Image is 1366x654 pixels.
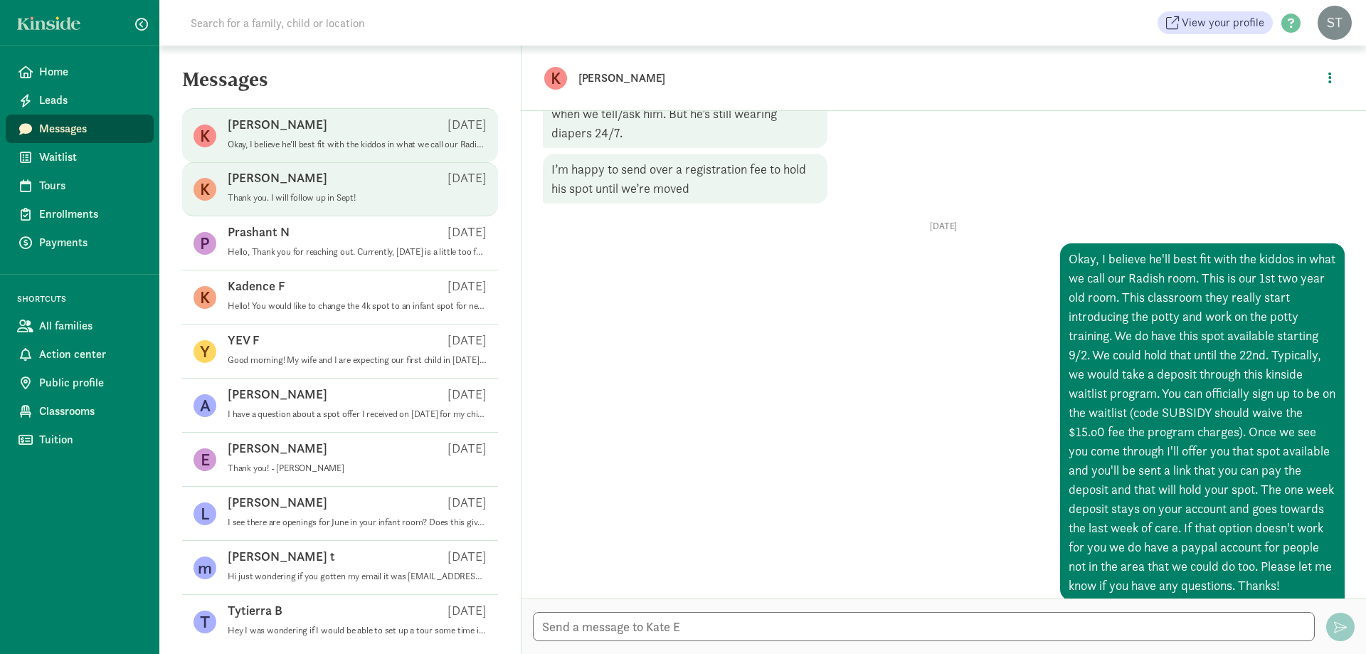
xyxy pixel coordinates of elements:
a: Home [6,58,154,86]
span: Enrollments [39,206,142,223]
a: Tuition [6,426,154,454]
div: Okay, I believe he'll best fit with the kiddos in what we call our Radish room. This is our 1st t... [1060,243,1345,601]
figure: P [194,232,216,255]
p: [PERSON_NAME] [228,169,327,186]
a: Messages [6,115,154,143]
p: [PERSON_NAME] [228,440,327,457]
p: YEV F [228,332,260,349]
span: Public profile [39,374,142,391]
p: [DATE] [448,386,487,403]
p: [PERSON_NAME] [228,386,327,403]
p: Tytierra B [228,602,282,619]
p: Thank you. I will follow up in Sept! [228,192,487,204]
figure: L [194,502,216,525]
span: Home [39,63,142,80]
figure: m [194,557,216,579]
div: He’s interested and excited about using the potty when we tell/ask him. But he’s still wearing di... [543,79,827,148]
p: I have a question about a spot offer I received on [DATE] for my child [PERSON_NAME]. My question... [228,408,487,420]
span: Tours [39,177,142,194]
span: View your profile [1182,14,1264,31]
p: [DATE] [448,440,487,457]
p: [DATE] [448,169,487,186]
a: Action center [6,340,154,369]
p: Okay, I believe he'll best fit with the kiddos in what we call our Radish room. This is our 1st t... [228,139,487,150]
a: Enrollments [6,200,154,228]
figure: Y [194,340,216,363]
p: [DATE] [448,494,487,511]
figure: T [194,611,216,633]
a: Public profile [6,369,154,397]
p: [DATE] [448,548,487,565]
p: [DATE] [448,602,487,619]
figure: A [194,394,216,417]
p: Hello, Thank you for reaching out. Currently, [DATE] is a little too far to know what our enrollm... [228,246,487,258]
p: Good morning! My wife and I are expecting our first child in [DATE] and we'd love to take a tour ... [228,354,487,366]
p: Thank you! - [PERSON_NAME] [228,463,487,474]
figure: K [194,286,216,309]
p: Prashant N [228,223,290,241]
a: Payments [6,228,154,257]
p: [PERSON_NAME] [228,494,327,511]
p: [DATE] [448,116,487,133]
p: I see there are openings for June in your infant room? Does this give us a better chance of havin... [228,517,487,528]
span: All families [39,317,142,334]
span: Messages [39,120,142,137]
figure: K [194,178,216,201]
a: All families [6,312,154,340]
span: Tuition [39,431,142,448]
span: Action center [39,346,142,363]
a: View your profile [1158,11,1273,34]
figure: E [194,448,216,471]
p: [PERSON_NAME] [578,68,1027,88]
p: [PERSON_NAME] t [228,548,335,565]
span: Waitlist [39,149,142,166]
span: Leads [39,92,142,109]
div: I’m happy to send over a registration fee to hold his spot until we’re moved [543,154,827,204]
p: Hi just wondering if you gotten my email it was [EMAIL_ADDRESS][DOMAIN_NAME] about [PERSON_NAME] [228,571,487,582]
p: Hello! You would like to change the 4k spot to an infant spot for next June? If so, could you ple... [228,300,487,312]
p: Hey I was wondering if I would be able to set up a tour some time in may for Trycen west ? [228,625,487,636]
a: Classrooms [6,397,154,426]
p: [DATE] [448,223,487,241]
a: Tours [6,172,154,200]
p: [PERSON_NAME] [228,116,327,133]
input: Search for a family, child or location [182,9,581,37]
figure: K [194,125,216,147]
span: Classrooms [39,403,142,420]
h5: Messages [159,68,521,102]
figure: K [544,67,567,90]
p: [DATE] [448,332,487,349]
p: Kadence F [228,278,285,295]
p: [DATE] [543,221,1345,232]
span: Payments [39,234,142,251]
p: [DATE] [448,278,487,295]
a: Waitlist [6,143,154,172]
a: Leads [6,86,154,115]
